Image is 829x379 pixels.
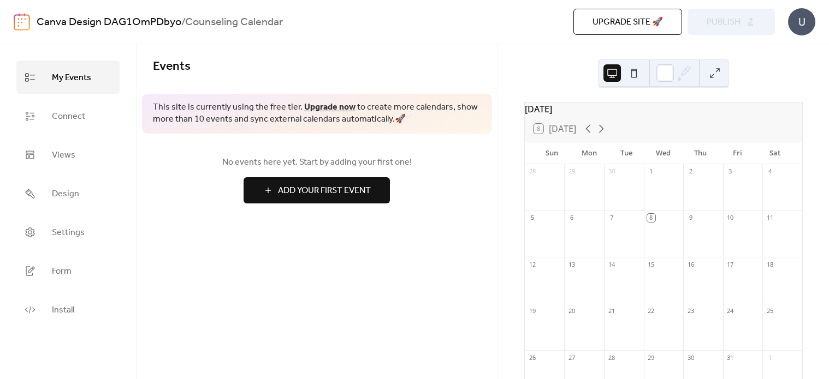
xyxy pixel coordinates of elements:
div: 2 [686,167,695,176]
a: My Events [16,61,120,94]
div: 20 [567,307,576,315]
a: Install [16,293,120,326]
div: 25 [766,307,774,315]
div: Tue [608,142,645,164]
b: / [181,12,185,33]
div: 8 [647,214,655,222]
a: Views [16,138,120,171]
div: U [788,8,815,35]
span: Design [52,185,79,202]
span: Upgrade site 🚀 [593,16,663,29]
div: 7 [607,214,615,222]
div: 19 [528,307,536,315]
span: Connect [52,108,85,125]
div: 1 [647,167,655,176]
div: Thu [682,142,719,164]
a: Add Your First Event [153,177,481,203]
div: 29 [647,353,655,362]
a: Settings [16,215,120,249]
a: Form [16,254,120,287]
div: 13 [567,260,576,268]
span: My Events [52,69,91,86]
div: 28 [607,353,615,362]
div: 17 [726,260,735,268]
img: logo [14,13,30,31]
div: Sat [756,142,794,164]
div: 23 [686,307,695,315]
div: 26 [528,353,536,362]
div: 21 [607,307,615,315]
div: Sun [534,142,571,164]
div: Mon [571,142,608,164]
a: Connect [16,99,120,133]
div: 4 [766,167,774,176]
div: 16 [686,260,695,268]
span: Install [52,302,74,318]
button: Add Your First Event [244,177,390,203]
div: 6 [567,214,576,222]
div: 5 [528,214,536,222]
div: 11 [766,214,774,222]
div: 31 [726,353,735,362]
div: 3 [726,167,735,176]
div: Fri [719,142,756,164]
div: 24 [726,307,735,315]
span: Events [153,55,191,79]
span: This site is currently using the free tier. to create more calendars, show more than 10 events an... [153,101,481,126]
b: Counseling Calendar [185,12,283,33]
div: 30 [686,353,695,362]
div: 12 [528,260,536,268]
div: 14 [607,260,615,268]
div: 22 [647,307,655,315]
div: [DATE] [525,103,802,116]
span: Form [52,263,72,280]
div: 10 [726,214,735,222]
div: 27 [567,353,576,362]
span: No events here yet. Start by adding your first one! [153,156,481,169]
span: Settings [52,224,85,241]
a: Design [16,177,120,210]
div: 29 [567,167,576,176]
span: Add Your First Event [278,184,371,197]
button: Upgrade site 🚀 [573,9,682,35]
div: 30 [607,167,615,176]
div: 18 [766,260,774,268]
div: Wed [645,142,682,164]
div: 1 [766,353,774,362]
div: 28 [528,167,536,176]
div: 15 [647,260,655,268]
div: 9 [686,214,695,222]
a: Upgrade now [304,99,356,116]
span: Views [52,147,75,164]
a: Canva Design DAG1OmPDbyo [37,12,181,33]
